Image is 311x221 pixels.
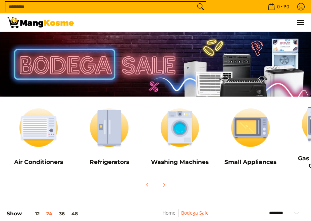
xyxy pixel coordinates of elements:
[266,3,291,10] span: •
[218,158,282,166] h5: Small Appliances
[218,104,282,152] img: Small Appliances
[81,13,304,32] nav: Main Menu
[148,158,212,166] h5: Washing Machines
[68,211,81,216] button: 48
[22,211,43,216] button: 12
[148,104,212,171] a: Washing Machines Washing Machines
[7,158,70,166] h5: Air Conditioners
[218,104,282,171] a: Small Appliances Small Appliances
[140,177,155,192] button: Previous
[77,158,141,166] h5: Refrigerators
[282,4,290,9] span: ₱0
[7,17,74,28] img: Bodega Sale l Mang Kosme: Cost-Efficient &amp; Quality Home Appliances
[296,13,304,32] button: Menu
[162,210,175,216] a: Home
[77,104,141,152] img: Refrigerators
[56,211,68,216] button: 36
[7,104,70,152] img: Air Conditioners
[77,104,141,171] a: Refrigerators Refrigerators
[7,104,70,171] a: Air Conditioners Air Conditioners
[156,177,171,192] button: Next
[195,2,206,12] button: Search
[43,211,56,216] button: 24
[181,210,209,216] a: Bodega Sale
[81,13,304,32] ul: Customer Navigation
[148,104,212,152] img: Washing Machines
[276,4,281,9] span: 0
[7,210,81,217] h5: Show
